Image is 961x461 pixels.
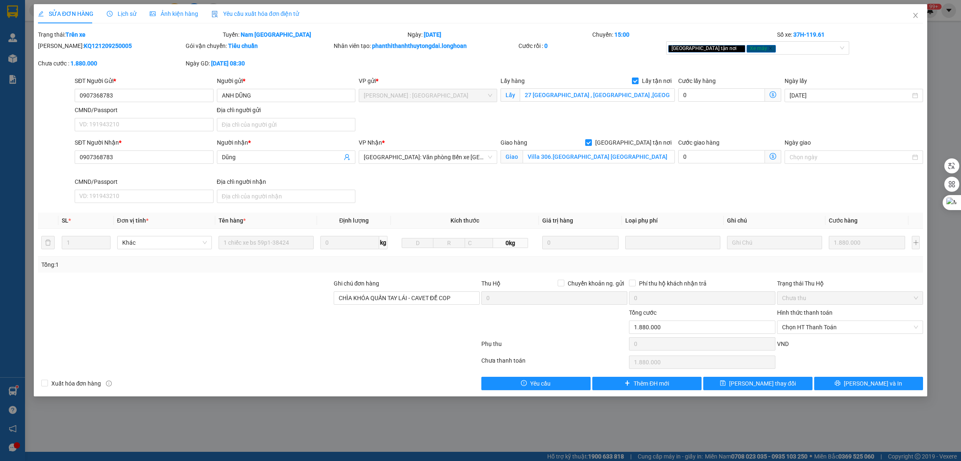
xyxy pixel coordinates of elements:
div: [PERSON_NAME]: [38,41,184,50]
div: Trạng thái: [37,30,222,39]
span: [GEOGRAPHIC_DATA] tận nơi [592,138,675,147]
input: Ghi chú đơn hàng [334,291,480,305]
span: Hồ Chí Minh : Kho Quận 12 [364,89,492,102]
span: close [912,12,919,19]
span: Chọn HT Thanh Toán [782,321,918,333]
div: Chưa cước : [38,59,184,68]
span: Xuất hóa đơn hàng [48,379,105,388]
input: C [465,238,493,248]
b: Nam [GEOGRAPHIC_DATA] [241,31,311,38]
span: dollar-circle [770,153,776,160]
span: [PERSON_NAME] thay đổi [729,379,796,388]
input: Giao tận nơi [523,150,674,163]
button: delete [41,236,55,249]
span: Ảnh kiện hàng [150,10,198,17]
span: [PERSON_NAME] và In [844,379,902,388]
span: clock-circle [107,11,113,17]
span: Tổng cước [629,309,657,316]
label: Ngày giao [785,139,811,146]
th: Loại phụ phí [622,213,724,229]
div: Trạng thái Thu Hộ [777,279,923,288]
b: 1.880.000 [70,60,97,67]
button: save[PERSON_NAME] thay đổi [703,377,813,390]
label: Cước lấy hàng [678,78,716,84]
b: 0 [544,43,548,49]
div: Số xe: [776,30,924,39]
span: Yêu cầu [530,379,551,388]
span: Phí thu hộ khách nhận trả [636,279,710,288]
div: Ngày: [407,30,591,39]
div: Tổng: 1 [41,260,371,269]
div: Gói vận chuyển: [186,41,332,50]
input: VD: Bàn, Ghế [219,236,314,249]
th: Ghi chú [724,213,825,229]
input: Địa chỉ của người gửi [217,118,355,131]
div: Chưa thanh toán [480,356,628,371]
span: SL [62,217,68,224]
b: Trên xe [65,31,86,38]
span: Thu Hộ [481,280,501,287]
b: phanthithanhthuytongdai.longhoan [372,43,467,49]
span: printer [835,380,840,387]
div: Chuyến: [591,30,776,39]
span: VP Nhận [359,139,382,146]
span: Chuyển khoản ng. gửi [564,279,627,288]
span: close [738,46,742,50]
span: exclamation-circle [521,380,527,387]
input: Lấy tận nơi [520,88,674,102]
div: Địa chỉ người nhận [217,177,355,186]
label: Ngày lấy [785,78,807,84]
span: 0kg [493,238,528,248]
span: Yêu cầu xuất hóa đơn điện tử [211,10,299,17]
b: KQ121209250005 [84,43,132,49]
b: 37H-119.61 [793,31,825,38]
span: Lấy hàng [501,78,525,84]
input: R [433,238,465,248]
span: Giao [501,150,523,163]
input: Ngày giao [790,153,911,162]
span: user-add [344,154,350,160]
span: Lấy tận nơi [639,76,675,85]
div: VP gửi [359,76,497,85]
span: kg [379,236,387,249]
span: [GEOGRAPHIC_DATA] tận nơi [668,45,745,53]
span: Giá trị hàng [542,217,573,224]
input: Ngày lấy [790,91,911,100]
span: edit [38,11,44,17]
label: Hình thức thanh toán [777,309,833,316]
input: 0 [542,236,619,249]
input: Địa chỉ của người nhận [217,190,355,203]
span: Thêm ĐH mới [634,379,669,388]
b: Tiêu chuẩn [228,43,258,49]
div: SĐT Người Gửi [75,76,213,85]
span: Định lượng [339,217,369,224]
img: icon [211,11,218,18]
input: Ghi Chú [727,236,822,249]
button: Close [904,4,927,28]
span: info-circle [106,381,112,386]
div: Địa chỉ người gửi [217,105,355,115]
input: D [402,238,433,248]
span: Xe máy [747,45,776,53]
span: Kích thước [450,217,479,224]
div: Cước rồi : [518,41,664,50]
span: Lịch sử [107,10,136,17]
label: Ghi chú đơn hàng [334,280,380,287]
span: Khác [122,236,207,249]
label: Cước giao hàng [678,139,719,146]
b: 15:00 [614,31,629,38]
span: dollar-circle [770,91,776,98]
button: printer[PERSON_NAME] và In [814,377,923,390]
b: [DATE] 08:30 [211,60,245,67]
div: Tuyến: [222,30,407,39]
div: CMND/Passport [75,105,213,115]
span: Cước hàng [829,217,858,224]
div: SĐT Người Nhận [75,138,213,147]
span: VND [777,341,789,347]
b: [DATE] [424,31,441,38]
input: 0 [829,236,905,249]
span: close [768,46,772,50]
button: plus [912,236,920,249]
div: Người gửi [217,76,355,85]
span: Tên hàng [219,217,246,224]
